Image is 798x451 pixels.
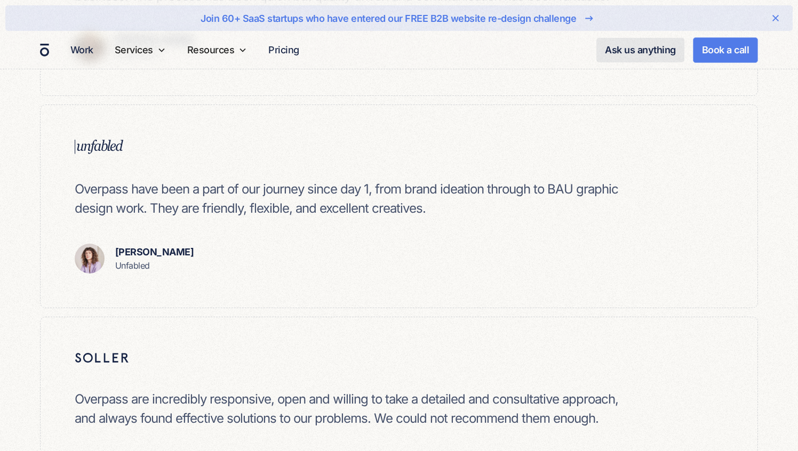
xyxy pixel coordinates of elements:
[110,31,170,69] div: Services
[75,390,621,428] p: Overpass are incredibly responsive, open and willing to take a detailed and consultative approach...
[75,180,621,218] p: Overpass have been a part of our journey since day 1, from brand ideation through to BAU graphic ...
[115,245,194,259] p: [PERSON_NAME]
[201,11,576,26] div: Join 60+ SaaS startups who have entered our FREE B2B website re-design challenge
[187,43,235,57] div: Resources
[693,37,759,63] a: Book a call
[39,10,759,27] a: Join 60+ SaaS startups who have entered our FREE B2B website re-design challenge
[40,43,49,57] a: home
[115,43,153,57] div: Services
[115,259,194,272] p: Unfabled
[66,39,98,60] a: Work
[183,31,252,69] div: Resources
[264,39,304,60] a: Pricing
[596,38,684,62] a: Ask us anything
